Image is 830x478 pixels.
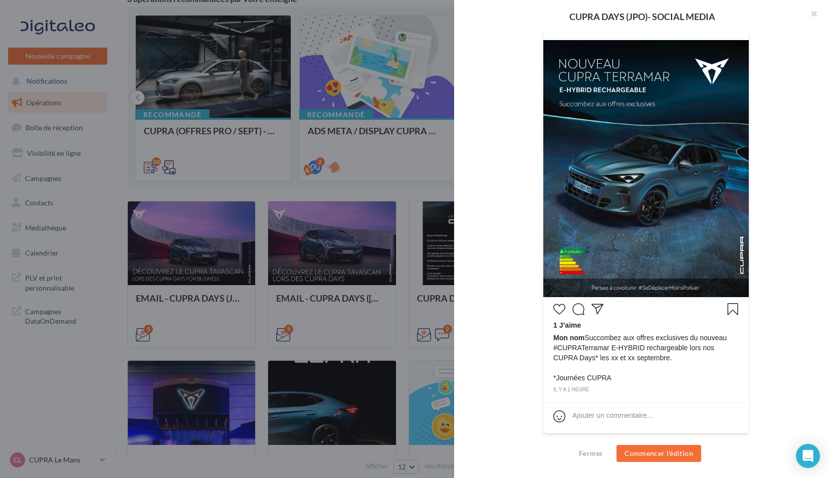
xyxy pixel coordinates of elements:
div: Ajouter un commentaire... [572,410,653,420]
div: La prévisualisation est non-contractuelle [543,433,749,446]
svg: Commenter [572,303,584,315]
button: Commencer l'édition [616,445,701,462]
span: Succombez aux offres exclusives du nouveau #CUPRATerramar E-HYBRID rechargeable lors nos CUPRA Da... [553,333,739,383]
svg: Partager la publication [591,303,603,315]
svg: Enregistrer [727,303,739,315]
div: CUPRA DAYS (JPO)- SOCIAL MEDIA [470,12,814,21]
div: 1 J’aime [553,320,739,333]
button: Fermer [575,447,607,459]
svg: J’aime [553,303,565,315]
span: Mon nom [553,334,584,342]
svg: Emoji [553,410,565,422]
div: il y a 1 heure [553,385,739,394]
div: Open Intercom Messenger [796,444,820,468]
